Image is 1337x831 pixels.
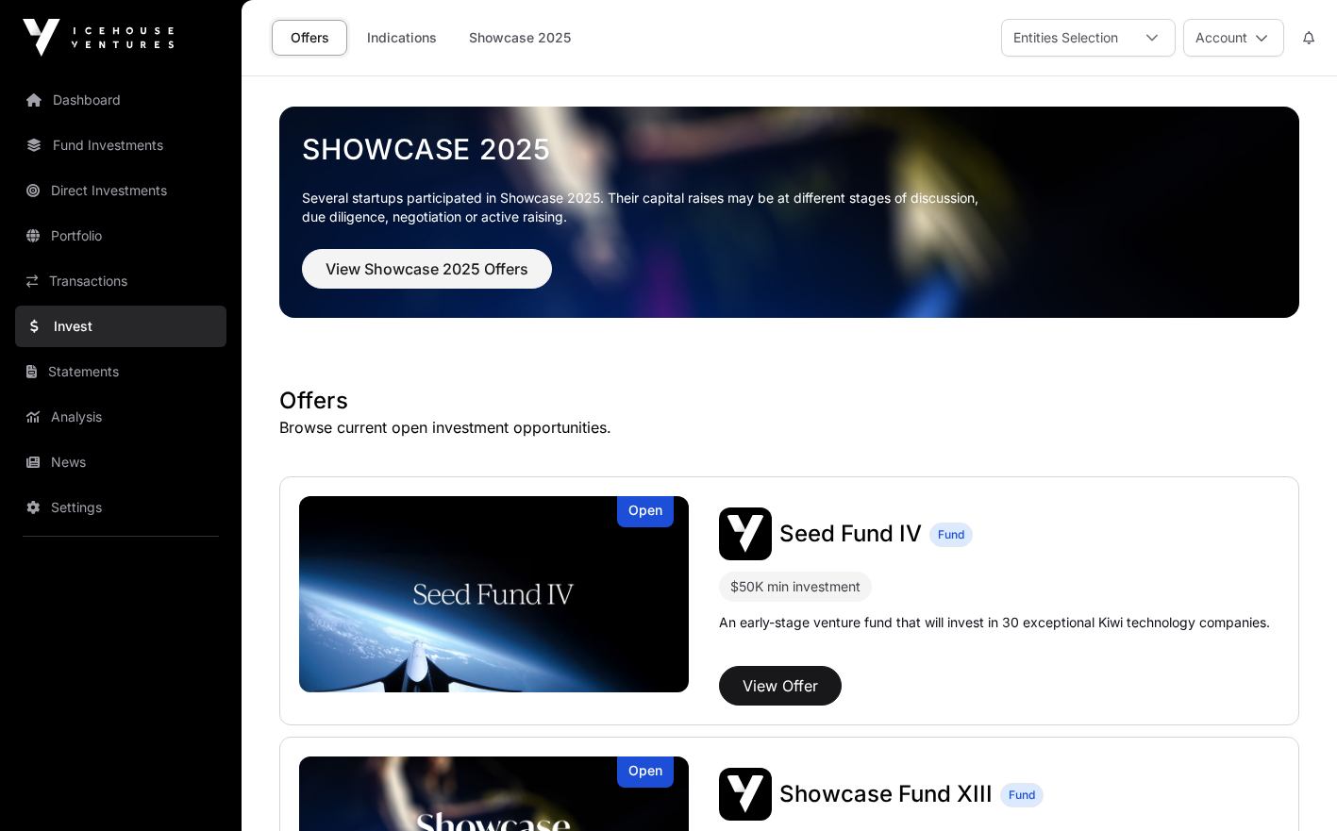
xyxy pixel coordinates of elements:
[719,572,872,602] div: $50K min investment
[15,396,226,438] a: Analysis
[279,416,1299,439] p: Browse current open investment opportunities.
[617,756,674,788] div: Open
[15,441,226,483] a: News
[302,132,1277,166] a: Showcase 2025
[730,575,861,598] div: $50K min investment
[299,496,689,692] img: Seed Fund IV
[457,20,583,56] a: Showcase 2025
[15,351,226,392] a: Statements
[279,386,1299,416] h1: Offers
[15,487,226,528] a: Settings
[302,189,1277,226] p: Several startups participated in Showcase 2025. Their capital raises may be at different stages o...
[272,20,347,56] a: Offers
[779,519,922,549] a: Seed Fund IV
[1009,788,1035,803] span: Fund
[779,780,993,807] span: Showcase Fund XIII
[15,125,226,166] a: Fund Investments
[719,666,842,706] button: View Offer
[779,520,922,547] span: Seed Fund IV
[15,170,226,211] a: Direct Investments
[15,79,226,121] a: Dashboard
[355,20,449,56] a: Indications
[719,507,772,560] img: Seed Fund IV
[1183,19,1284,57] button: Account
[279,107,1299,318] img: Showcase 2025
[719,613,1270,632] p: An early-stage venture fund that will invest in 30 exceptional Kiwi technology companies.
[326,258,528,280] span: View Showcase 2025 Offers
[23,19,174,57] img: Icehouse Ventures Logo
[299,496,689,692] a: Seed Fund IVOpen
[1002,20,1129,56] div: Entities Selection
[15,215,226,257] a: Portfolio
[617,496,674,527] div: Open
[779,779,993,809] a: Showcase Fund XIII
[719,768,772,821] img: Showcase Fund XIII
[15,306,226,347] a: Invest
[1243,740,1337,831] iframe: Chat Widget
[302,268,552,287] a: View Showcase 2025 Offers
[938,527,964,542] span: Fund
[15,260,226,302] a: Transactions
[302,249,552,289] button: View Showcase 2025 Offers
